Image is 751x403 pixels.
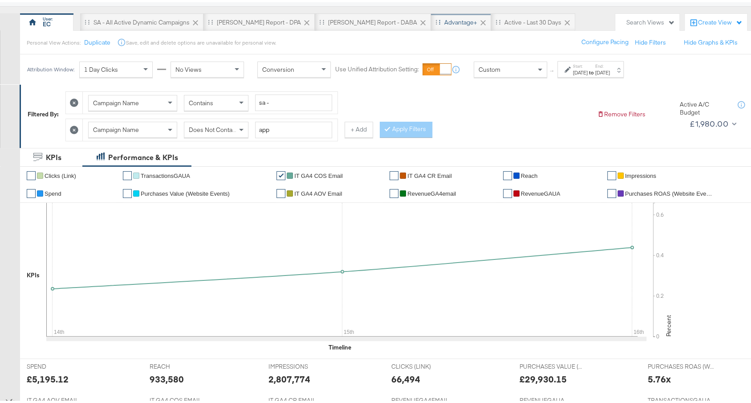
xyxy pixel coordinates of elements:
a: ✔ [123,187,132,196]
a: ✔ [503,169,512,178]
a: ✔ [276,187,285,196]
span: IT GA4 COS EMAIL [150,394,216,403]
span: REVENUEGA4EMAIL [391,394,458,403]
a: ✔ [27,187,36,196]
div: EC [43,18,51,26]
label: End: [595,61,610,67]
div: [PERSON_NAME] Report - DPA [217,16,301,25]
span: REACH [150,360,216,369]
span: Reach [521,170,538,177]
span: Purchases Value (Website Events) [141,188,230,195]
div: Save, edit and delete options are unavailable for personal view. [126,37,276,44]
input: Enter a search term [255,92,332,109]
div: 5.76x [647,370,670,383]
div: Timeline [329,341,351,350]
span: Does Not Contain [189,123,237,132]
button: Configure Pacing [575,32,635,48]
span: Clicks (Link) [45,170,76,177]
div: Drag to reorder tab [208,17,213,22]
span: 1 Day Clicks [84,63,118,71]
div: [DATE] [573,67,588,74]
a: ✔ [27,169,36,178]
div: Search Views [626,16,675,25]
span: RevenueGA4email [407,188,456,195]
div: Active - Last 30 Days [504,16,561,25]
span: ↑ [548,67,556,70]
span: CLICKS (LINK) [391,360,458,369]
span: Conversion [262,63,294,71]
div: SA - All Active Dynamic Campaigns [93,16,190,25]
a: ✔ [503,187,512,196]
div: KPIs [46,150,61,160]
span: IT GA4 AOV EMAIL [27,394,93,403]
a: ✔ [390,169,398,178]
span: RevenueGAUA [521,188,560,195]
div: Personal View Actions: [27,37,81,44]
div: Performance & KPIs [108,150,178,160]
span: REVENUEGAUA [520,394,586,403]
span: IMPRESSIONS [268,360,335,369]
span: IT GA4 AOV Email [294,188,342,195]
span: Impressions [625,170,656,177]
div: Drag to reorder tab [85,17,89,22]
span: No Views [175,63,202,71]
a: ✔ [607,187,616,196]
button: Duplicate [84,36,110,45]
span: IT GA4 CR EMAIL [268,394,335,403]
span: PURCHASES ROAS (WEBSITE EVENTS) [647,360,714,369]
button: Remove Filters [597,108,645,116]
div: [PERSON_NAME] Report - DABA [328,16,417,25]
span: SPEND [27,360,93,369]
span: TransactionsGAUA [141,170,190,177]
span: PURCHASES VALUE (WEBSITE EVENTS) [520,360,586,369]
div: Advantage+ [444,16,477,25]
strong: to [588,67,595,74]
span: Purchases ROAS (Website Events) [625,188,714,195]
button: £1,980.00 [686,115,738,129]
a: ✔ [276,169,285,178]
div: Drag to reorder tab [495,17,500,22]
div: £1,980.00 [690,115,728,128]
a: ✔ [607,169,616,178]
div: Drag to reorder tab [435,17,440,22]
div: 66,494 [391,370,420,383]
span: Custom [479,63,500,71]
span: TRANSACTIONSGAUA [647,394,714,403]
input: Enter a search term [255,119,332,136]
span: IT GA4 COS Email [294,170,343,177]
span: Contains [189,97,213,105]
text: Percent [665,313,673,334]
label: Use Unified Attribution Setting: [335,63,419,72]
span: Campaign Name [93,123,139,132]
div: Attribution Window: [27,64,75,70]
button: + Add [345,119,373,136]
button: Hide Graphs & KPIs [684,36,738,45]
a: ✔ [390,187,398,196]
div: Drag to reorder tab [319,17,324,22]
div: Create View [698,16,743,25]
div: 933,580 [150,370,184,383]
span: Campaign Name [93,97,139,105]
div: [DATE] [595,67,610,74]
div: £5,195.12 [27,370,69,383]
div: Filtered By: [28,108,59,116]
button: Hide Filters [635,36,666,45]
label: Start: [573,61,588,67]
div: £29,930.15 [520,370,567,383]
span: IT GA4 CR Email [407,170,451,177]
div: KPIs [27,269,40,277]
span: Spend [45,188,61,195]
div: Active A/C Budget [680,98,729,115]
a: ✔ [123,169,132,178]
div: 2,807,774 [268,370,310,383]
